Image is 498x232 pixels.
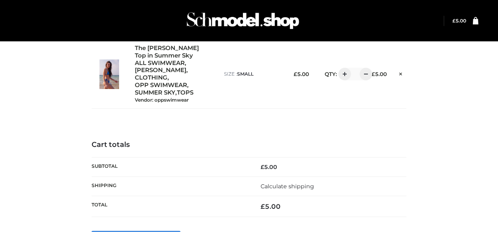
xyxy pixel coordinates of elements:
[184,5,302,36] img: Schmodel Admin 964
[261,202,265,210] span: £
[452,18,466,24] a: £5.00
[135,45,216,104] div: , , , , ,
[452,18,466,24] bdi: 5.00
[135,97,189,103] small: Vendor: oppswimwear
[224,71,284,78] p: size :
[395,68,406,78] a: Remove this item
[92,157,249,176] th: Subtotal
[261,183,314,190] a: Calculate shipping
[92,176,249,196] th: Shipping
[371,71,375,77] span: £
[177,89,193,97] a: TOPS
[261,202,281,210] bdi: 5.00
[92,196,249,217] th: Total
[135,82,187,89] a: OPP SWIMWEAR
[294,71,297,77] span: £
[135,59,185,67] a: ALL SWIMWEAR
[317,68,362,80] div: QTY:
[294,71,309,77] bdi: 5.00
[92,141,406,149] h4: Cart totals
[237,71,254,77] span: SMALL
[135,74,167,82] a: CLOTHING
[261,163,277,171] bdi: 5.00
[135,45,208,59] a: The [PERSON_NAME] Top in Summer Sky
[261,163,264,171] span: £
[452,18,456,24] span: £
[371,71,387,77] bdi: 5.00
[135,89,175,97] a: SUMMER SKY
[135,67,186,74] a: [PERSON_NAME]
